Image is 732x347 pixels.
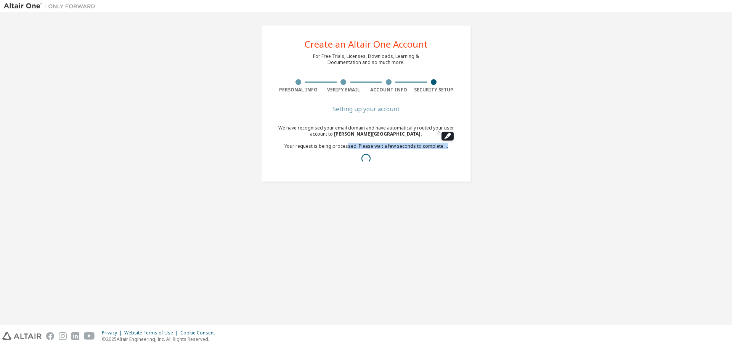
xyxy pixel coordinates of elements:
[102,336,220,342] p: © 2025 Altair Engineering, Inc. All Rights Reserved.
[4,2,99,10] img: Altair One
[334,131,422,137] span: [PERSON_NAME][GEOGRAPHIC_DATA] .
[46,332,54,340] img: facebook.svg
[124,330,180,336] div: Website Terms of Use
[2,332,42,340] img: altair_logo.svg
[313,53,419,66] div: For Free Trials, Licenses, Downloads, Learning & Documentation and so much more.
[71,332,79,340] img: linkedin.svg
[411,87,457,93] div: Security Setup
[180,330,220,336] div: Cookie Consent
[305,40,428,49] div: Create an Altair One Account
[84,332,95,340] img: youtube.svg
[102,330,124,336] div: Privacy
[59,332,67,340] img: instagram.svg
[276,125,456,168] div: We have recognised your email domain and have automatically routed your user account to Your requ...
[321,87,366,93] div: Verify Email
[276,87,321,93] div: Personal Info
[366,87,411,93] div: Account Info
[276,107,456,111] div: Setting up your account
